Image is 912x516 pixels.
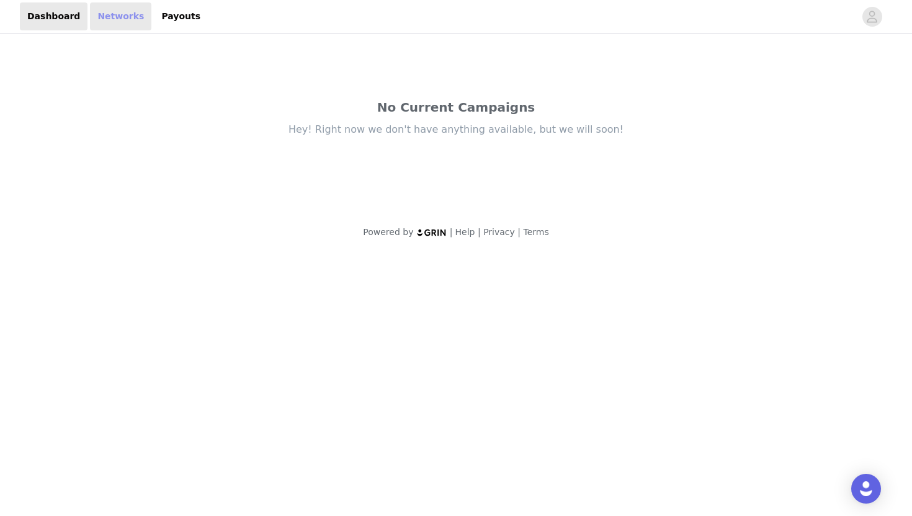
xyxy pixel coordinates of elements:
img: logo [416,228,447,236]
a: Terms [523,227,548,237]
span: | [478,227,481,237]
span: Powered by [363,227,413,237]
a: Networks [90,2,151,30]
a: Help [455,227,475,237]
a: Payouts [154,2,208,30]
a: Dashboard [20,2,87,30]
div: No Current Campaigns [195,98,717,117]
span: | [517,227,521,237]
div: Hey! Right now we don't have anything available, but we will soon! [195,123,717,136]
a: Privacy [483,227,515,237]
span: | [450,227,453,237]
div: avatar [866,7,878,27]
div: Open Intercom Messenger [851,474,881,504]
